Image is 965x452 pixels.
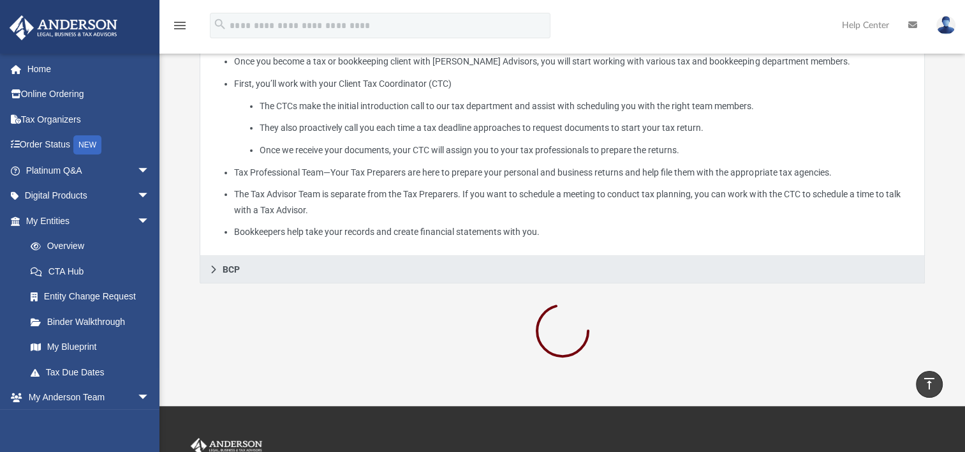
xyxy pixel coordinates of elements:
img: User Pic [936,16,955,34]
a: BCP [200,256,925,283]
li: Once we receive your documents, your CTC will assign you to your tax professionals to prepare the... [260,142,915,158]
a: My Anderson Teamarrow_drop_down [9,385,163,411]
li: Bookkeepers help take your records and create financial statements with you. [234,224,915,240]
i: menu [172,18,188,33]
li: The CTCs make the initial introduction call to our tax department and assist with scheduling you ... [260,98,915,114]
a: My Blueprint [18,335,163,360]
div: Tax & Bookkeeping [200,22,925,256]
span: arrow_drop_down [137,183,163,209]
li: Once you become a tax or bookkeeping client with [PERSON_NAME] Advisors, you will start working w... [234,54,915,70]
i: search [213,17,227,31]
p: What My Tax Professionals and Bookkeepers Do: [209,31,915,240]
a: Tax Organizers [9,107,169,132]
a: menu [172,24,188,33]
a: Digital Productsarrow_drop_down [9,183,169,209]
li: First, you’ll work with your Client Tax Coordinator (CTC) [234,76,915,158]
a: vertical_align_top [916,371,943,398]
a: Entity Change Request [18,284,169,310]
a: My Entitiesarrow_drop_down [9,208,169,234]
li: They also proactively call you each time a tax deadline approaches to request documents to start ... [260,120,915,136]
span: arrow_drop_down [137,158,163,184]
a: Overview [18,234,169,259]
img: Anderson Advisors Platinum Portal [6,15,121,40]
a: Order StatusNEW [9,132,169,158]
a: Platinum Q&Aarrow_drop_down [9,158,169,183]
li: Tax Professional Team—Your Tax Preparers are here to prepare your personal and business returns a... [234,165,915,181]
i: vertical_align_top [922,376,937,391]
a: CTA Hub [18,259,169,284]
span: BCP [223,265,240,274]
a: Binder Walkthrough [18,309,169,335]
a: Home [9,56,169,82]
a: Tax Due Dates [18,359,169,385]
span: arrow_drop_down [137,385,163,411]
a: Online Ordering [9,82,169,107]
div: NEW [73,135,101,154]
li: The Tax Advisor Team is separate from the Tax Preparers. If you want to schedule a meeting to con... [234,186,915,218]
span: arrow_drop_down [137,208,163,234]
